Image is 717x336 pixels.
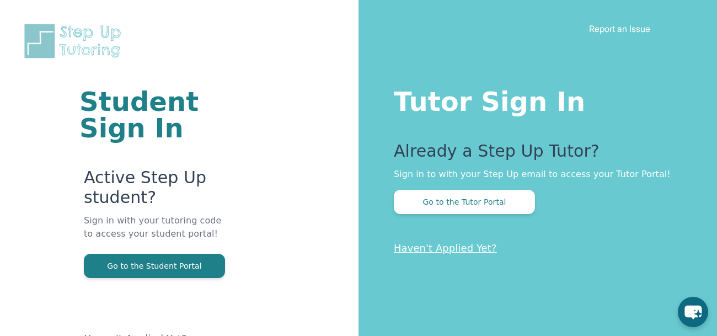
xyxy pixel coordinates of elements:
[84,260,225,271] a: Go to the Student Portal
[394,196,535,207] a: Go to the Tutor Portal
[394,141,673,168] p: Already a Step Up Tutor?
[79,88,226,141] h1: Student Sign In
[394,84,673,115] h1: Tutor Sign In
[589,23,650,34] a: Report an Issue
[394,242,497,254] a: Haven't Applied Yet?
[22,22,128,60] img: Step Up Tutoring horizontal logo
[678,297,708,327] button: chat-button
[394,168,673,181] p: Sign in to with your Step Up email to access your Tutor Portal!
[84,254,225,278] button: Go to the Student Portal
[394,190,535,214] button: Go to the Tutor Portal
[84,168,226,214] p: Active Step Up student?
[84,214,226,254] p: Sign in with your tutoring code to access your student portal!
